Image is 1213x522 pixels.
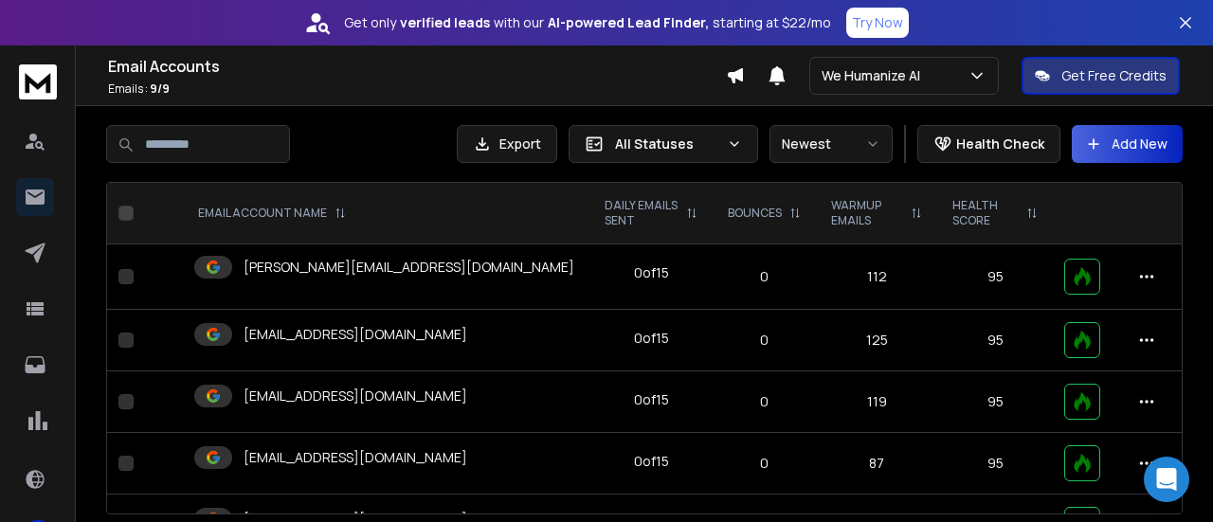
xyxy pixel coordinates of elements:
[244,387,467,405] p: [EMAIL_ADDRESS][DOMAIN_NAME]
[1022,57,1180,95] button: Get Free Credits
[724,392,805,411] p: 0
[344,13,831,32] p: Get only with our starting at $22/mo
[816,433,937,495] td: 87
[634,390,669,409] div: 0 of 15
[150,81,170,97] span: 9 / 9
[198,206,346,221] div: EMAIL ACCOUNT NAME
[816,244,937,310] td: 112
[937,244,1053,310] td: 95
[937,310,1053,371] td: 95
[1144,457,1189,502] div: Open Intercom Messenger
[952,198,1019,228] p: HEALTH SCORE
[548,13,709,32] strong: AI-powered Lead Finder,
[634,329,669,348] div: 0 of 15
[816,371,937,433] td: 119
[917,125,1060,163] button: Health Check
[937,433,1053,495] td: 95
[816,310,937,371] td: 125
[831,198,903,228] p: WARMUP EMAILS
[728,206,782,221] p: BOUNCES
[634,452,669,471] div: 0 of 15
[244,258,574,277] p: [PERSON_NAME][EMAIL_ADDRESS][DOMAIN_NAME]
[108,55,726,78] h1: Email Accounts
[400,13,490,32] strong: verified leads
[937,371,1053,433] td: 95
[244,448,467,467] p: [EMAIL_ADDRESS][DOMAIN_NAME]
[852,13,903,32] p: Try Now
[724,267,805,286] p: 0
[605,198,679,228] p: DAILY EMAILS SENT
[1061,66,1167,85] p: Get Free Credits
[846,8,909,38] button: Try Now
[822,66,928,85] p: We Humanize AI
[244,325,467,344] p: [EMAIL_ADDRESS][DOMAIN_NAME]
[108,81,726,97] p: Emails :
[634,263,669,282] div: 0 of 15
[19,64,57,99] img: logo
[956,135,1044,153] p: Health Check
[457,125,557,163] button: Export
[769,125,893,163] button: Newest
[724,454,805,473] p: 0
[1072,125,1183,163] button: Add New
[724,331,805,350] p: 0
[615,135,719,153] p: All Statuses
